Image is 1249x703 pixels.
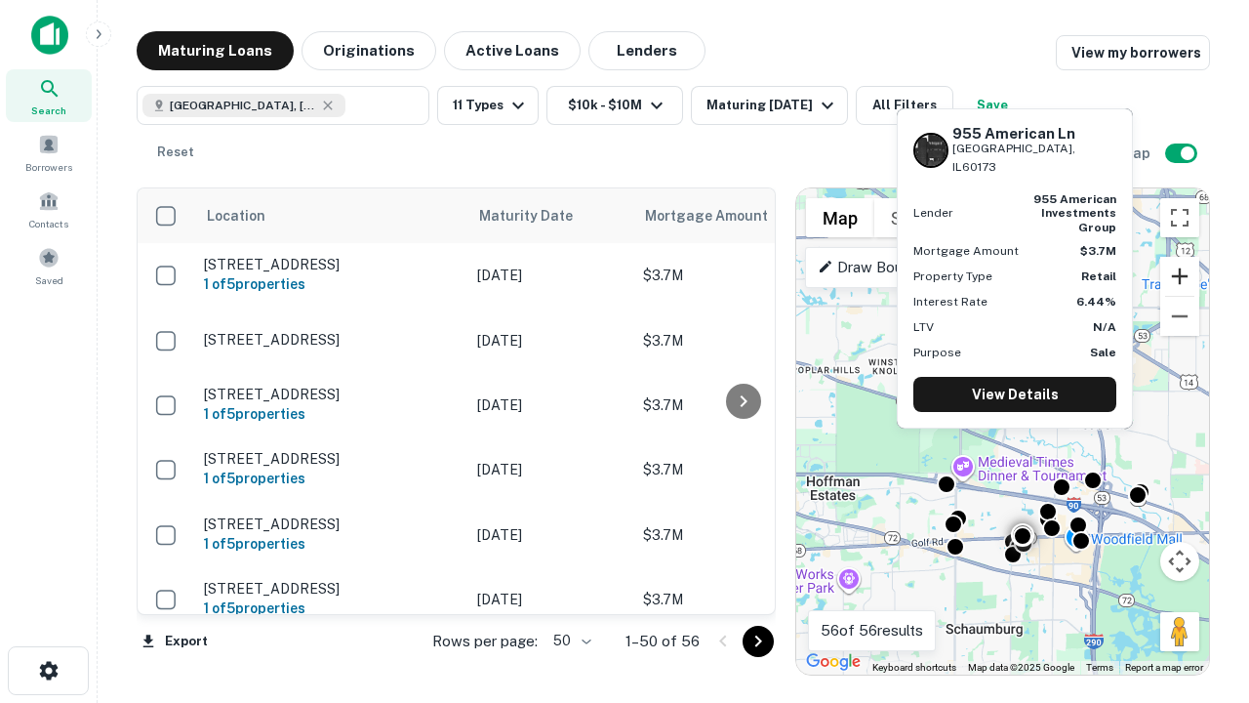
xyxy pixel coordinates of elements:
p: LTV [913,318,934,336]
p: [STREET_ADDRESS] [204,256,458,273]
h6: 1 of 5 properties [204,403,458,425]
p: $3.7M [643,589,838,610]
button: Reset [144,133,207,172]
iframe: Chat Widget [1151,484,1249,578]
strong: 955 american investments group [1033,192,1116,234]
span: Location [206,204,265,227]
p: $3.7M [643,459,838,480]
span: Mortgage Amount [645,204,793,227]
span: Borrowers [25,159,72,175]
p: Property Type [913,268,992,285]
p: [DATE] [477,589,624,610]
img: Google [801,649,866,675]
button: $10k - $10M [546,86,683,125]
p: Interest Rate [913,293,987,310]
p: Draw Boundary [818,256,940,279]
p: [STREET_ADDRESS] [204,331,458,349]
a: View Details [913,377,1116,412]
button: Export [137,627,213,656]
p: [STREET_ADDRESS] [204,386,458,403]
th: Maturity Date [467,188,633,243]
button: Originations [302,31,436,70]
h6: 1 of 5 properties [204,273,458,295]
strong: Sale [1090,346,1116,359]
img: capitalize-icon.png [31,16,68,55]
span: Search [31,103,66,118]
span: [GEOGRAPHIC_DATA], [GEOGRAPHIC_DATA] [170,97,316,114]
p: [DATE] [477,265,624,286]
a: Contacts [6,183,92,235]
button: Save your search to get updates of matches that match your search criteria. [961,86,1024,125]
h6: 1 of 5 properties [204,468,458,489]
button: Zoom in [1160,257,1199,296]
p: $3.7M [643,524,838,546]
button: Maturing Loans [137,31,294,70]
a: Terms (opens in new tab) [1086,662,1113,673]
p: [DATE] [477,394,624,416]
button: Active Loans [444,31,581,70]
p: Purpose [913,344,961,361]
button: Show street map [806,198,874,237]
p: 1–50 of 56 [625,630,700,653]
button: All Filters [856,86,953,125]
span: Saved [35,272,63,288]
h6: 955 American Ln [952,125,1116,143]
p: [GEOGRAPHIC_DATA], IL60173 [952,140,1116,177]
p: $3.7M [643,394,838,416]
a: Open this area in Google Maps (opens a new window) [801,649,866,675]
div: 50 [545,627,594,655]
div: Maturing [DATE] [706,94,839,117]
span: Maturity Date [479,204,598,227]
span: Map data ©2025 Google [968,662,1074,673]
p: [STREET_ADDRESS] [204,580,458,598]
h6: 1 of 5 properties [204,598,458,619]
p: [DATE] [477,459,624,480]
p: 56 of 56 results [821,619,923,642]
a: View my borrowers [1056,35,1210,70]
th: Location [194,188,467,243]
p: Mortgage Amount [913,242,1019,260]
button: Zoom out [1160,297,1199,336]
strong: $3.7M [1080,244,1116,258]
button: Keyboard shortcuts [872,661,956,675]
p: Lender [913,204,953,222]
div: 0 0 [796,188,1209,675]
p: [DATE] [477,330,624,351]
p: $3.7M [643,265,838,286]
strong: N/A [1093,320,1116,334]
strong: 6.44% [1076,295,1116,309]
span: Contacts [29,216,68,231]
a: Report a map error [1125,662,1203,673]
button: 11 Types [437,86,539,125]
h6: 1 of 5 properties [204,533,458,555]
strong: Retail [1081,269,1116,283]
p: [STREET_ADDRESS] [204,450,458,468]
button: Toggle fullscreen view [1160,198,1199,237]
button: Maturing [DATE] [691,86,848,125]
a: Borrowers [6,126,92,179]
p: Rows per page: [432,630,538,653]
button: Drag Pegman onto the map to open Street View [1160,612,1199,651]
button: Go to next page [743,626,774,657]
p: [DATE] [477,524,624,546]
button: Lenders [588,31,705,70]
th: Mortgage Amount [633,188,848,243]
a: Search [6,69,92,122]
p: [STREET_ADDRESS] [204,516,458,533]
a: Saved [6,239,92,292]
p: $3.7M [643,330,838,351]
button: Show satellite imagery [874,198,971,237]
